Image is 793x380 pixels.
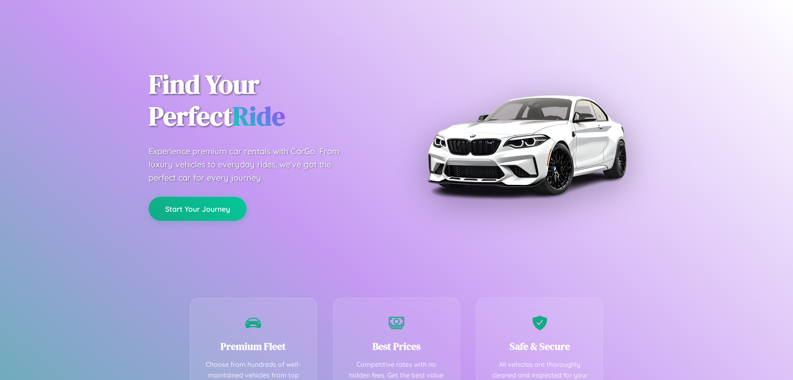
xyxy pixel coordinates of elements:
[489,339,590,353] h3: Safe & Secure
[149,197,247,221] button: Start Your Journey
[346,339,447,353] h3: Best Prices
[203,339,304,353] h3: Premium Fleet
[233,98,285,134] span: Ride
[149,145,355,184] p: Experience premium car rentals with CarGo. From luxury vehicles to everyday rides, we've got the ...
[423,41,630,248] img: Premium BMW car rental vehicle
[149,69,384,132] h1: Find Your Perfect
